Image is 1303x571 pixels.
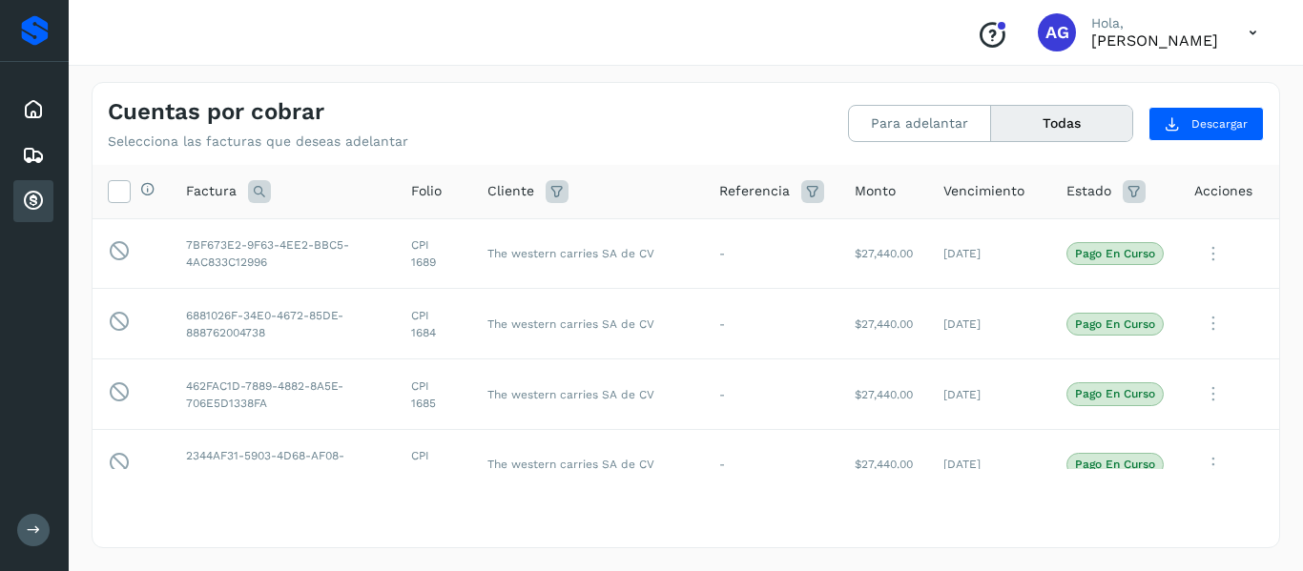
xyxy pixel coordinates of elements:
td: [DATE] [928,218,1051,289]
div: Inicio [13,89,53,131]
td: CPI 1689 [396,218,471,289]
td: [DATE] [928,289,1051,359]
td: - [704,429,839,500]
span: Cliente [487,181,534,201]
span: Factura [186,181,237,201]
td: $27,440.00 [839,289,928,359]
td: 462FAC1D-7889-4882-8A5E-706E5D1338FA [171,359,396,430]
td: $27,440.00 [839,359,928,430]
span: Monto [855,181,896,201]
td: [DATE] [928,429,1051,500]
td: CPI 1684 [396,289,471,359]
td: [DATE] [928,359,1051,430]
p: ALFONSO García Flores [1091,31,1218,50]
div: Embarques [13,134,53,176]
td: - [704,218,839,289]
span: Vencimiento [943,181,1024,201]
button: Descargar [1148,107,1264,141]
span: Referencia [719,181,790,201]
td: 7BF673E2-9F63-4EE2-BBC5-4AC833C12996 [171,218,396,289]
h4: Cuentas por cobrar [108,98,324,126]
p: Pago en curso [1075,387,1155,400]
td: - [704,359,839,430]
td: The western carries SA de CV [472,289,704,359]
td: $27,440.00 [839,429,928,500]
p: Pago en curso [1075,458,1155,471]
p: Hola, [1091,15,1218,31]
td: CPI 1668 [396,429,471,500]
p: Selecciona las facturas que deseas adelantar [108,133,408,150]
p: Pago en curso [1075,317,1155,331]
button: Para adelantar [849,106,991,141]
span: Estado [1066,181,1111,201]
td: The western carries SA de CV [472,218,704,289]
td: CPI 1685 [396,359,471,430]
td: 6881026F-34E0-4672-85DE-888762004738 [171,289,396,359]
div: Cuentas por cobrar [13,180,53,222]
td: - [704,289,839,359]
span: Acciones [1194,181,1252,201]
span: Folio [411,181,442,201]
td: The western carries SA de CV [472,359,704,430]
p: Pago en curso [1075,247,1155,260]
td: The western carries SA de CV [472,429,704,500]
span: Descargar [1191,115,1248,133]
td: $27,440.00 [839,218,928,289]
td: 2344AF31-5903-4D68-AF08-5F60169C1890 [171,429,396,500]
button: Todas [991,106,1132,141]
